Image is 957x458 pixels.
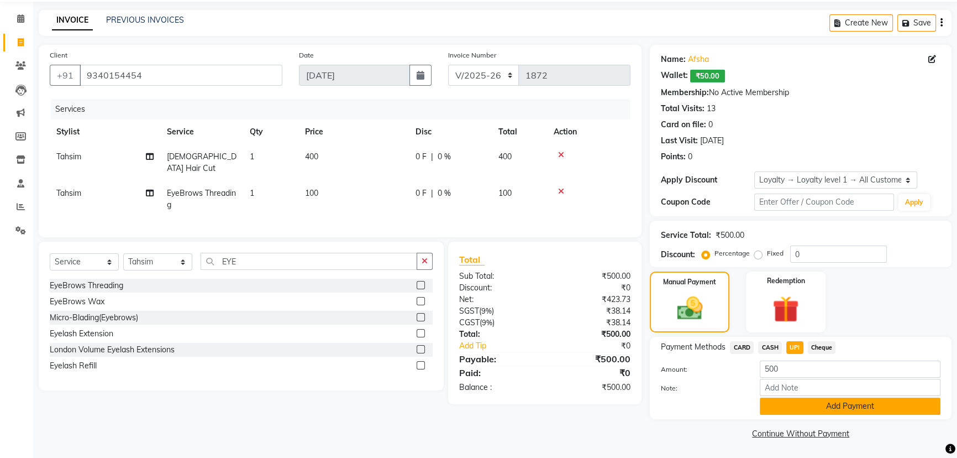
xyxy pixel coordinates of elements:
th: Total [492,119,547,144]
label: Percentage [714,248,750,258]
span: 100 [305,188,318,198]
div: Micro-Blading(Eyebrows) [50,312,138,324]
label: Note: [653,383,751,393]
input: Add Note [760,379,940,396]
a: Continue Without Payment [652,428,949,440]
span: CASH [758,341,782,354]
div: London Volume Eyelash Extensions [50,344,175,356]
div: ₹0 [545,282,639,294]
div: 13 [707,103,716,114]
div: EyeBrows Wax [50,296,104,308]
button: Create New [829,14,893,32]
div: Apply Discount [661,174,754,186]
div: [DATE] [700,135,724,147]
label: Fixed [767,248,784,258]
div: Total Visits: [661,103,704,114]
div: Last Visit: [661,135,698,147]
div: Total: [451,329,545,340]
span: CGST [459,318,480,327]
div: EyeBrows Threading [50,280,123,292]
div: Net: [451,294,545,305]
span: UPI [786,341,803,354]
img: _cash.svg [669,294,711,323]
div: ₹38.14 [545,317,639,329]
span: 0 F [416,151,427,163]
span: 9% [481,306,492,315]
button: +91 [50,65,81,86]
div: Sub Total: [451,270,545,282]
div: ₹500.00 [545,352,639,366]
span: ₹50.00 [690,70,725,82]
span: EyeBrows Threading [167,188,236,210]
div: 0 [708,119,713,131]
div: Coupon Code [661,196,754,208]
div: Balance : [451,382,545,393]
div: Payable: [451,352,545,366]
a: INVOICE [52,11,93,30]
th: Disc [409,119,492,144]
th: Action [547,119,630,144]
button: Add Payment [760,398,940,415]
div: ( ) [451,317,545,329]
button: Save [897,14,936,32]
div: 0 [688,151,692,163]
span: 1 [250,152,254,162]
span: 9% [482,318,492,327]
a: Add Tip [451,340,561,352]
label: Invoice Number [448,50,496,60]
div: ₹0 [545,366,639,379]
span: Cheque [808,341,836,354]
div: ₹500.00 [545,270,639,282]
span: 0 F [416,188,427,199]
img: _gift.svg [764,293,807,326]
div: Wallet: [661,70,688,82]
span: Tahsim [56,152,81,162]
div: Name: [661,54,686,65]
span: Payment Methods [661,341,725,353]
label: Date [299,50,314,60]
span: Tahsim [56,188,81,198]
div: Paid: [451,366,545,379]
input: Search or Scan [201,253,417,270]
span: Total [459,254,485,266]
label: Client [50,50,67,60]
th: Price [298,119,409,144]
input: Enter Offer / Coupon Code [754,194,894,211]
div: Service Total: [661,230,711,241]
span: 100 [498,188,512,198]
div: ₹38.14 [545,305,639,317]
div: No Active Membership [661,87,940,98]
span: | [431,151,433,163]
label: Amount: [653,365,751,374]
div: Discount: [451,282,545,294]
a: Afsha [688,54,709,65]
input: Search by Name/Mobile/Email/Code [80,65,282,86]
div: Eyelash Refill [50,360,97,372]
span: 400 [498,152,512,162]
label: Manual Payment [663,277,716,287]
div: Membership: [661,87,709,98]
div: ( ) [451,305,545,317]
button: Apply [898,194,930,211]
th: Service [160,119,243,144]
a: PREVIOUS INVOICES [106,15,184,25]
div: Discount: [661,249,695,261]
div: ₹0 [560,340,639,352]
div: ₹500.00 [545,382,639,393]
th: Qty [243,119,298,144]
span: 1 [250,188,254,198]
div: Points: [661,151,686,163]
span: 0 % [438,151,451,163]
div: ₹500.00 [545,329,639,340]
span: [DEMOGRAPHIC_DATA] Hair Cut [167,152,236,173]
div: ₹500.00 [716,230,744,241]
th: Stylist [50,119,160,144]
div: Eyelash Extension [50,328,113,340]
label: Redemption [767,276,805,286]
span: | [431,188,433,199]
span: 0 % [438,188,451,199]
span: SGST [459,306,479,316]
div: Services [51,99,639,119]
span: 400 [305,152,318,162]
span: CARD [730,341,754,354]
